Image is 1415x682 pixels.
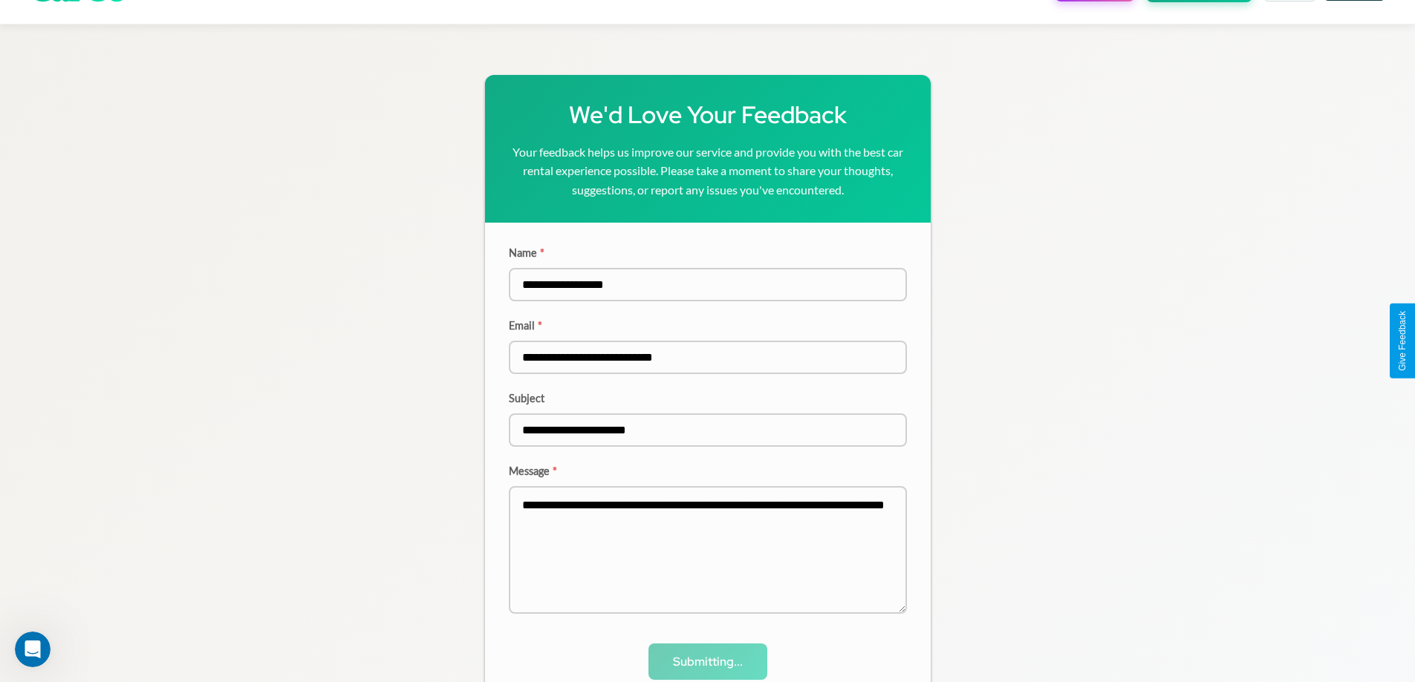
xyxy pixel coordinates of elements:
iframe: Intercom live chat [15,632,51,667]
label: Message [509,465,907,477]
div: Give Feedback [1397,311,1408,371]
label: Name [509,246,907,259]
h1: We'd Love Your Feedback [509,99,907,131]
label: Subject [509,392,907,404]
button: Submitting... [648,643,767,680]
p: Your feedback helps us improve our service and provide you with the best car rental experience po... [509,142,907,200]
label: Email [509,319,907,332]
